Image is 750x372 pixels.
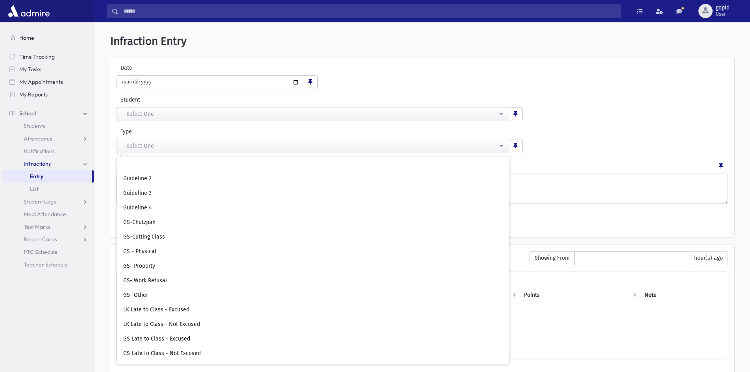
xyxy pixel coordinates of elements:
span: PTC Schedule [24,248,57,255]
label: Note [117,159,129,170]
th: Points: activate to sort column ascending [519,286,640,304]
span: GS- Other [123,291,148,299]
span: hour(s) ago [689,251,728,265]
span: Report Cards [24,236,57,243]
a: School [3,107,94,120]
span: User [716,11,730,17]
a: Student Logs [3,195,94,208]
span: Guideline 2 [123,175,152,183]
a: Attendance [3,132,94,145]
span: GS Late to Class - Not Excused [123,350,201,357]
a: My Tasks [3,63,94,76]
span: LK Late to Class - Excused [123,306,189,314]
span: School [19,110,36,117]
span: gopid [716,5,730,11]
div: --Select One-- [122,110,498,118]
span: Teacher Schedule [24,261,68,268]
a: PTC Schedule [3,246,94,258]
span: Meal Attendance [24,211,66,218]
span: Notifications [24,148,55,155]
span: Students [24,122,45,130]
a: Notifications [3,145,94,157]
a: Test Marks [3,220,94,233]
span: GS - Physical [123,248,156,255]
span: Infractions [24,160,51,167]
a: Infractions [3,157,94,170]
span: GS-Chutzpah [123,218,156,226]
a: Meal Attendance [3,208,94,220]
span: GS Late to Class - Excused [123,335,190,343]
h6: Recently Entered [117,251,522,259]
span: Infraction Entry [110,35,187,48]
span: Guideline 3 [123,189,152,197]
a: Report Cards [3,233,94,246]
label: Date [117,64,183,72]
span: My Appointments [19,78,63,85]
span: LK Late to Class - Not Excused [123,320,200,328]
input: Search [119,4,620,18]
span: Attendance [24,135,53,142]
span: Showing From [530,251,575,265]
span: Home [19,34,34,41]
a: Home [3,31,94,44]
label: Type [117,128,320,136]
a: My Reports [3,88,94,101]
span: Guideline 4 [123,204,152,212]
div: --Select One-- [122,142,498,150]
a: My Appointments [3,76,94,88]
th: Note [640,286,722,304]
span: Time Tracking [19,53,55,60]
img: AdmirePro [6,3,52,19]
a: List [3,183,94,195]
input: Search [120,162,506,175]
span: GS-Cutting Class [123,233,165,241]
span: GS- Property [123,262,155,270]
button: --Select One-- [117,139,509,153]
a: Teacher Schedule [3,258,94,271]
label: Student [117,96,387,104]
button: --Select One-- [117,107,509,121]
span: Student Logs [24,198,56,205]
a: Entry [3,170,92,183]
span: Test Marks [24,223,50,230]
span: List [30,185,39,192]
span: Entry [30,173,43,180]
span: My Reports [19,91,48,98]
span: GS- Work Refusal [123,277,167,285]
a: Students [3,120,94,132]
span: My Tasks [19,66,41,73]
a: Time Tracking [3,50,94,63]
